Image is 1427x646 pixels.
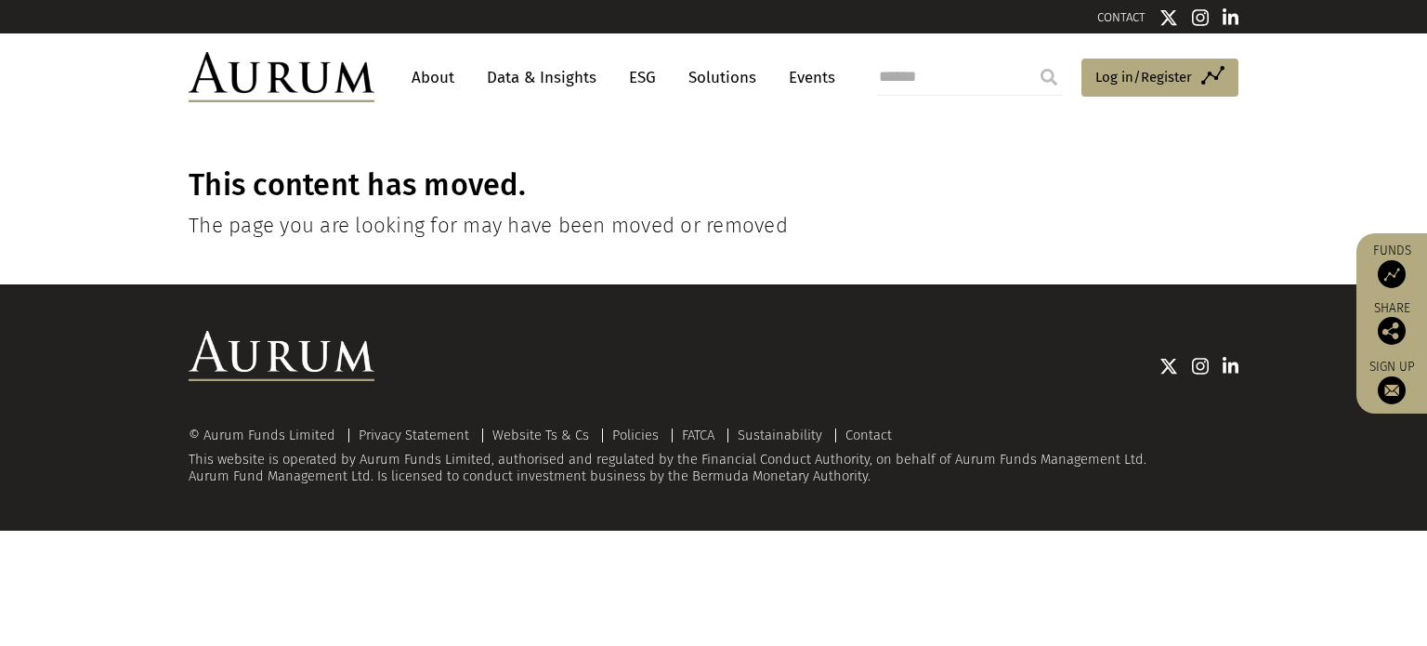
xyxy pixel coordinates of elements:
a: Log in/Register [1081,59,1238,98]
div: Share [1366,302,1418,345]
img: Sign up to our newsletter [1378,376,1406,404]
a: Sustainability [738,427,822,443]
a: Privacy Statement [359,427,469,443]
a: Sign up [1366,359,1418,404]
a: Data & Insights [478,60,606,95]
a: Website Ts & Cs [492,427,589,443]
img: Aurum [189,52,374,102]
span: Log in/Register [1095,66,1192,88]
img: Linkedin icon [1223,8,1239,27]
a: Events [779,60,835,95]
a: ESG [620,60,665,95]
a: Solutions [679,60,766,95]
img: Aurum Logo [189,331,374,381]
a: Funds [1366,243,1418,288]
img: Twitter icon [1159,8,1178,27]
img: Access Funds [1378,260,1406,288]
h4: The page you are looking for may have been moved or removed [189,213,1238,238]
img: Linkedin icon [1223,357,1239,376]
img: Twitter icon [1159,357,1178,376]
img: Share this post [1378,317,1406,345]
img: Instagram icon [1192,357,1209,376]
a: FATCA [682,427,714,443]
a: About [402,60,464,95]
input: Submit [1030,59,1067,96]
a: CONTACT [1097,10,1146,24]
h1: This content has moved. [189,167,1238,204]
div: This website is operated by Aurum Funds Limited, authorised and regulated by the Financial Conduc... [189,428,1238,484]
div: © Aurum Funds Limited [189,428,345,442]
img: Instagram icon [1192,8,1209,27]
a: Policies [612,427,659,443]
a: Contact [845,427,892,443]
